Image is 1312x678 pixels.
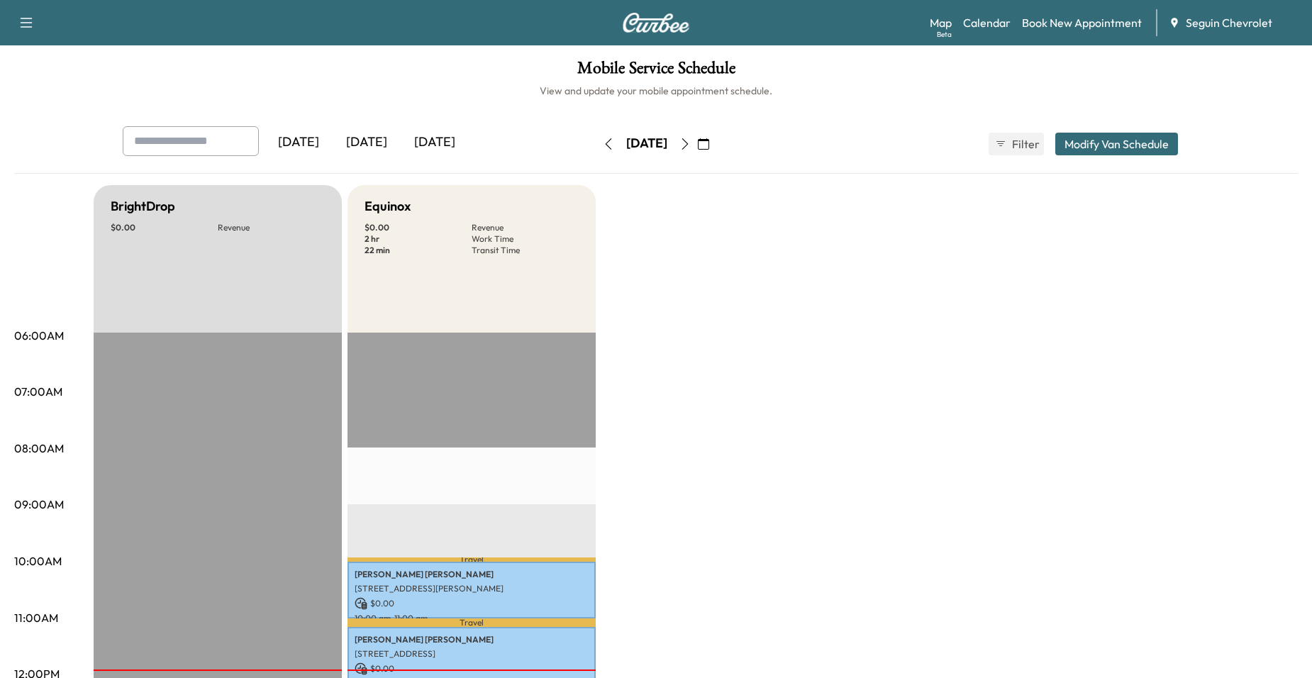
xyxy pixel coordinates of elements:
[218,222,325,233] p: Revenue
[355,583,589,594] p: [STREET_ADDRESS][PERSON_NAME]
[472,233,579,245] p: Work Time
[1022,14,1142,31] a: Book New Appointment
[355,634,589,645] p: [PERSON_NAME] [PERSON_NAME]
[930,14,952,31] a: MapBeta
[111,222,218,233] p: $ 0.00
[14,84,1298,98] h6: View and update your mobile appointment schedule.
[348,557,596,561] p: Travel
[333,126,401,159] div: [DATE]
[1186,14,1272,31] span: Seguin Chevrolet
[348,618,596,627] p: Travel
[111,196,175,216] h5: BrightDrop
[1055,133,1178,155] button: Modify Van Schedule
[626,135,667,152] div: [DATE]
[937,29,952,40] div: Beta
[14,383,62,400] p: 07:00AM
[355,569,589,580] p: [PERSON_NAME] [PERSON_NAME]
[355,613,589,624] p: 10:00 am - 11:00 am
[365,222,472,233] p: $ 0.00
[365,233,472,245] p: 2 hr
[14,440,64,457] p: 08:00AM
[355,648,589,660] p: [STREET_ADDRESS]
[14,552,62,569] p: 10:00AM
[14,609,58,626] p: 11:00AM
[14,327,64,344] p: 06:00AM
[989,133,1044,155] button: Filter
[365,196,411,216] h5: Equinox
[963,14,1011,31] a: Calendar
[365,245,472,256] p: 22 min
[14,496,64,513] p: 09:00AM
[355,662,589,675] p: $ 0.00
[472,245,579,256] p: Transit Time
[265,126,333,159] div: [DATE]
[14,60,1298,84] h1: Mobile Service Schedule
[1012,135,1038,152] span: Filter
[472,222,579,233] p: Revenue
[401,126,469,159] div: [DATE]
[355,597,589,610] p: $ 0.00
[622,13,690,33] img: Curbee Logo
